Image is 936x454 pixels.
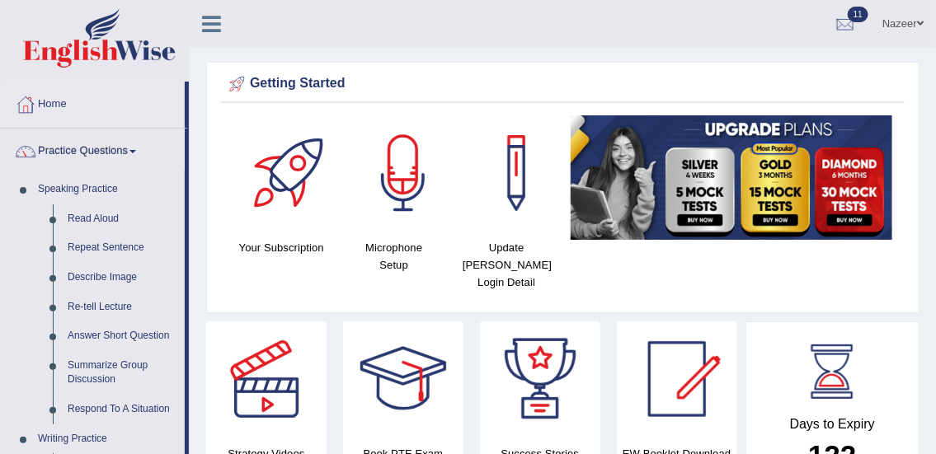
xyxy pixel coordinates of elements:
[60,321,185,351] a: Answer Short Question
[31,175,185,204] a: Speaking Practice
[764,417,901,432] h4: Days to Expiry
[571,115,892,240] img: small5.jpg
[459,239,554,291] h4: Update [PERSON_NAME] Login Detail
[60,263,185,293] a: Describe Image
[60,351,185,395] a: Summarize Group Discussion
[233,239,329,256] h4: Your Subscription
[1,82,185,123] a: Home
[60,204,185,234] a: Read Aloud
[1,129,185,170] a: Practice Questions
[225,72,901,96] div: Getting Started
[60,233,185,263] a: Repeat Sentence
[848,7,868,22] span: 11
[60,395,185,424] a: Respond To A Situation
[346,239,441,274] h4: Microphone Setup
[31,424,185,454] a: Writing Practice
[60,293,185,322] a: Re-tell Lecture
